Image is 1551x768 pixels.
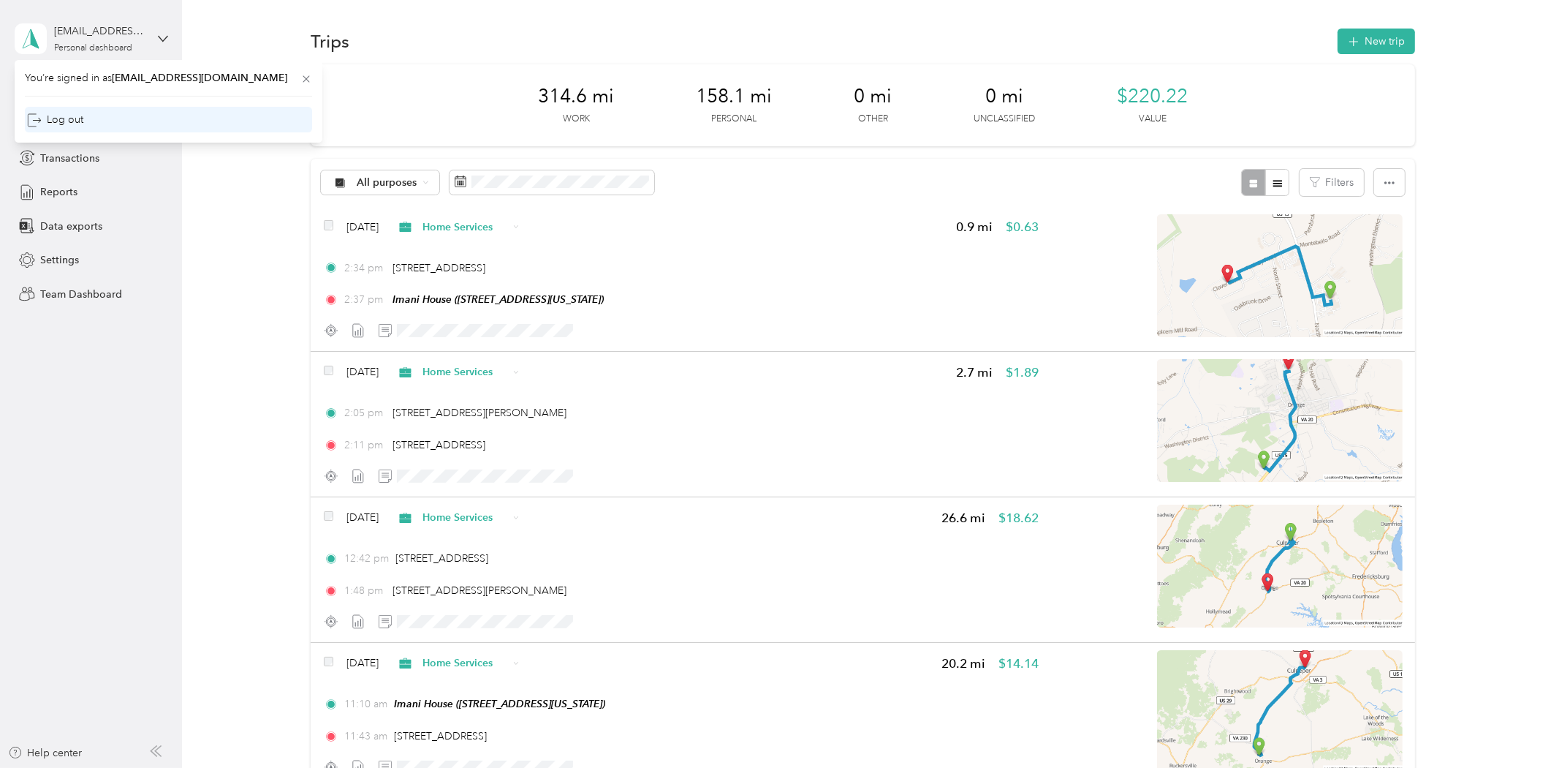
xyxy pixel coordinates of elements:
[1006,218,1039,236] span: $0.63
[941,655,985,673] span: 20.2 mi
[346,510,379,525] span: [DATE]
[25,70,312,86] span: You’re signed in as
[40,151,99,166] span: Transactions
[696,85,772,108] span: 158.1 mi
[27,112,83,127] div: Log out
[344,729,387,744] span: 11:43 am
[393,407,566,419] span: [STREET_ADDRESS][PERSON_NAME]
[985,85,1023,108] span: 0 mi
[40,287,122,302] span: Team Dashboard
[974,113,1035,126] p: Unclassified
[563,113,590,126] p: Work
[1157,505,1403,628] img: minimap
[393,262,485,274] span: [STREET_ADDRESS]
[998,655,1039,673] span: $14.14
[1157,214,1403,337] img: minimap
[394,730,487,742] span: [STREET_ADDRESS]
[40,219,102,234] span: Data exports
[858,113,888,126] p: Other
[112,72,287,84] span: [EMAIL_ADDRESS][DOMAIN_NAME]
[346,219,379,235] span: [DATE]
[344,260,386,276] span: 2:34 pm
[956,218,993,236] span: 0.9 mi
[538,85,614,108] span: 314.6 mi
[344,583,386,598] span: 1:48 pm
[711,113,756,126] p: Personal
[422,655,508,671] span: Home Services
[422,364,508,380] span: Home Services
[393,293,604,305] span: Imani House ([STREET_ADDRESS][US_STATE])
[344,437,386,453] span: 2:11 pm
[346,655,379,671] span: [DATE]
[422,510,508,525] span: Home Services
[1157,359,1403,482] img: minimap
[311,34,349,49] h1: Trips
[346,364,379,380] span: [DATE]
[40,184,77,200] span: Reports
[1469,686,1551,768] iframe: Everlance-gr Chat Button Frame
[344,551,389,566] span: 12:42 pm
[394,698,605,709] span: Imani House ([STREET_ADDRESS][US_STATE])
[8,745,83,761] button: Help center
[1338,29,1415,54] button: New trip
[1300,169,1364,196] button: Filters
[344,292,386,307] span: 2:37 pm
[854,85,892,108] span: 0 mi
[357,178,418,188] span: All purposes
[54,23,145,39] div: [EMAIL_ADDRESS][DOMAIN_NAME]
[40,252,79,268] span: Settings
[393,439,485,451] span: [STREET_ADDRESS]
[1006,364,1039,382] span: $1.89
[395,552,488,565] span: [STREET_ADDRESS]
[998,509,1039,527] span: $18.62
[1117,85,1188,108] span: $220.22
[422,219,508,235] span: Home Services
[956,364,993,382] span: 2.7 mi
[54,44,132,53] div: Personal dashboard
[344,696,387,712] span: 11:10 am
[941,509,985,527] span: 26.6 mi
[344,405,386,421] span: 2:05 pm
[1139,113,1167,126] p: Value
[393,584,566,597] span: [STREET_ADDRESS][PERSON_NAME]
